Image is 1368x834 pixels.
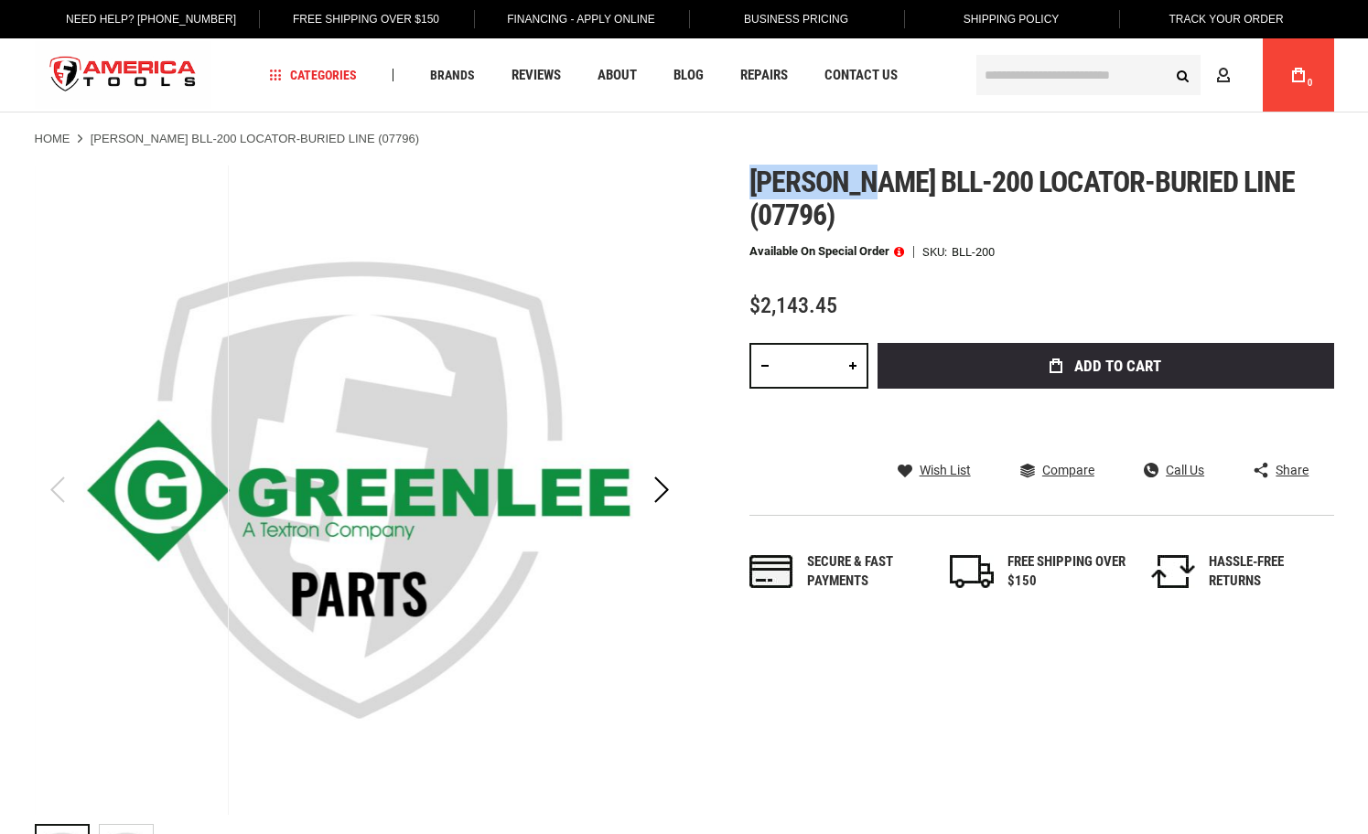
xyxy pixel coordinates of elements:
[1042,464,1094,476] span: Compare
[964,13,1060,26] span: Shipping Policy
[430,69,475,81] span: Brands
[269,69,357,81] span: Categories
[598,69,637,82] span: About
[1308,78,1313,88] span: 0
[952,246,995,258] div: BLL-200
[749,293,837,318] span: $2,143.45
[824,69,898,82] span: Contact Us
[922,246,952,258] strong: SKU
[512,69,561,82] span: Reviews
[1166,464,1204,476] span: Call Us
[35,166,684,815] img: Greenlee BLL-200 LOCATOR-BURIED LINE (07796)
[1166,58,1201,92] button: Search
[878,343,1334,389] button: Add to Cart
[665,63,712,88] a: Blog
[749,245,904,258] p: Available on Special Order
[749,555,793,588] img: payments
[639,166,684,815] div: Next
[35,131,70,147] a: Home
[91,132,419,145] strong: [PERSON_NAME] BLL-200 LOCATOR-BURIED LINE (07796)
[589,63,645,88] a: About
[673,69,704,82] span: Blog
[732,63,796,88] a: Repairs
[1144,462,1204,478] a: Call Us
[503,63,569,88] a: Reviews
[1209,552,1328,592] div: HASSLE-FREE RETURNS
[816,63,906,88] a: Contact Us
[1276,464,1309,476] span: Share
[422,63,483,88] a: Brands
[1074,358,1161,374] span: Add to Cart
[1007,552,1126,592] div: FREE SHIPPING OVER $150
[749,165,1296,232] span: [PERSON_NAME] bll-200 locator-buried line (07796)
[1020,462,1094,478] a: Compare
[261,63,365,88] a: Categories
[807,552,926,592] div: Secure & fast payments
[950,555,994,588] img: shipping
[920,464,971,476] span: Wish List
[1151,555,1195,588] img: returns
[35,41,212,110] img: America Tools
[874,394,1338,401] iframe: Secure express checkout frame
[898,462,971,478] a: Wish List
[35,41,212,110] a: store logo
[1281,38,1316,112] a: 0
[740,69,788,82] span: Repairs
